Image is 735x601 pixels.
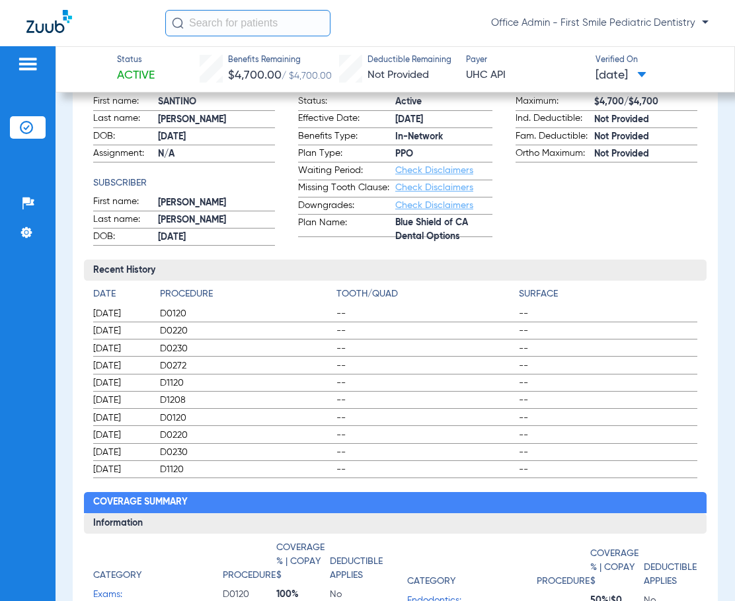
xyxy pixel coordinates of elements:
[367,70,429,81] span: Not Provided
[84,260,707,281] h3: Recent History
[336,394,515,407] span: --
[160,324,332,337] span: D0220
[165,10,330,36] input: Search for patients
[93,463,149,476] span: [DATE]
[26,10,72,33] img: Zuub Logo
[298,129,395,145] span: Benefits Type:
[594,95,697,109] span: $4,700/$4,700
[596,67,646,84] span: [DATE]
[407,541,537,593] app-breakdown-title: Category
[395,130,492,144] span: In-Network
[117,55,155,67] span: Status
[519,287,697,306] app-breakdown-title: Surface
[93,147,158,162] span: Assignment:
[158,230,275,244] span: [DATE]
[519,429,697,442] span: --
[669,538,735,601] iframe: Chat Widget
[330,588,383,601] span: No
[223,569,276,583] h4: Procedure
[395,95,492,109] span: Active
[160,394,332,407] span: D1208
[336,376,515,390] span: --
[93,446,149,459] span: [DATE]
[93,287,149,301] h4: Date
[336,307,515,320] span: --
[336,342,515,355] span: --
[93,569,141,583] h4: Category
[160,463,332,476] span: D1120
[644,541,697,593] app-breakdown-title: Deductible Applies
[519,446,697,459] span: --
[276,541,330,587] app-breakdown-title: Coverage % | Copay $
[336,359,515,372] span: --
[117,67,155,84] span: Active
[395,147,492,161] span: PPO
[84,513,707,534] h3: Information
[93,287,149,306] app-breakdown-title: Date
[93,541,223,587] app-breakdown-title: Category
[590,541,644,593] app-breakdown-title: Coverage % | Copay $
[228,55,332,67] span: Benefits Remaining
[160,429,332,442] span: D0220
[336,463,515,476] span: --
[93,230,158,246] span: DOB:
[93,342,149,355] span: [DATE]
[160,376,332,390] span: D1120
[223,588,276,601] span: D0120
[223,541,276,587] app-breakdown-title: Procedure
[93,94,158,110] span: First name:
[336,429,515,442] span: --
[298,199,395,215] span: Downgrades:
[330,541,383,587] app-breakdown-title: Deductible Applies
[93,429,149,442] span: [DATE]
[228,69,282,81] span: $4,700.00
[158,147,275,161] span: N/A
[516,147,594,162] span: Ortho Maximum:
[367,55,451,67] span: Deductible Remaining
[395,166,473,175] a: Check Disclaimers
[491,17,709,30] span: Office Admin - First Smile Pediatric Dentistry
[644,561,697,588] h4: Deductible Applies
[407,575,455,588] h4: Category
[276,541,325,583] h4: Coverage % | Copay $
[336,446,515,459] span: --
[590,547,638,588] h4: Coverage % | Copay $
[93,195,158,211] span: First name:
[395,183,473,192] a: Check Disclaimers
[93,112,158,127] span: Last name:
[519,359,697,372] span: --
[158,113,275,127] span: [PERSON_NAME]
[17,56,38,72] img: hamburger-icon
[160,287,332,306] app-breakdown-title: Procedure
[93,176,275,190] h4: Subscriber
[519,376,697,390] span: --
[330,555,383,583] h4: Deductible Applies
[298,181,395,197] span: Missing Tooth Clause:
[276,588,330,601] span: 100%
[519,307,697,320] span: --
[160,287,332,301] h4: Procedure
[93,129,158,145] span: DOB:
[298,147,395,162] span: Plan Type:
[516,94,594,110] span: Maximum:
[594,147,697,161] span: Not Provided
[298,94,395,110] span: Status:
[158,196,275,210] span: [PERSON_NAME]
[519,463,697,476] span: --
[519,324,697,337] span: --
[516,129,594,145] span: Fam. Deductible:
[158,95,275,109] span: SANTINO
[172,17,184,29] img: Search Icon
[93,411,149,425] span: [DATE]
[160,307,332,320] span: D0120
[596,55,714,67] span: Verified On
[395,223,492,236] span: Blue Shield of CA Dental Options
[519,342,697,355] span: --
[298,112,395,127] span: Effective Date:
[519,411,697,425] span: --
[519,287,697,301] h4: Surface
[160,411,332,425] span: D0120
[466,67,584,84] span: UHC API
